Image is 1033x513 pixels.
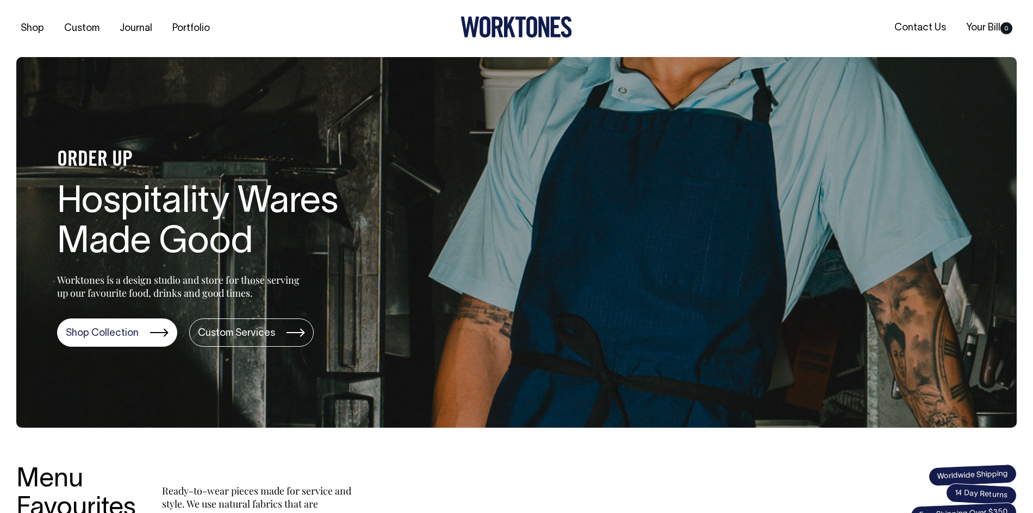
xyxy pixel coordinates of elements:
[168,20,214,37] a: Portfolio
[57,149,405,172] h4: ORDER UP
[890,19,950,37] a: Contact Us
[1000,22,1012,34] span: 0
[16,20,48,37] a: Shop
[962,19,1017,37] a: Your Bill0
[57,318,177,347] a: Shop Collection
[57,183,405,264] h1: Hospitality Wares Made Good
[60,20,104,37] a: Custom
[945,483,1017,506] span: 14 Day Returns
[57,273,304,299] p: Worktones is a design studio and store for those serving up our favourite food, drinks and good t...
[189,318,314,347] a: Custom Services
[115,20,157,37] a: Journal
[928,464,1017,486] span: Worldwide Shipping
